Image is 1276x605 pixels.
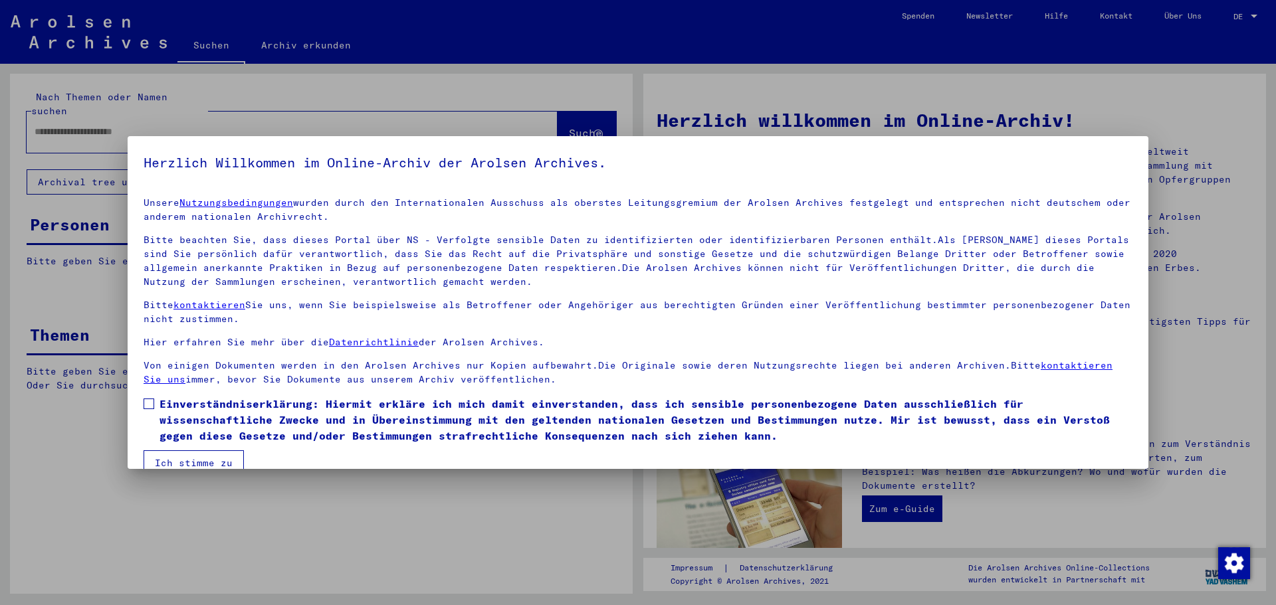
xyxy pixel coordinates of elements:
[179,197,293,209] a: Nutzungsbedingungen
[1218,547,1249,578] div: Zustimmung ändern
[144,233,1132,289] p: Bitte beachten Sie, dass dieses Portal über NS - Verfolgte sensible Daten zu identifizierten oder...
[144,450,244,475] button: Ich stimme zu
[1218,547,1250,579] img: Zustimmung ändern
[144,335,1132,349] p: Hier erfahren Sie mehr über die der Arolsen Archives.
[144,196,1132,224] p: Unsere wurden durch den Internationalen Ausschuss als oberstes Leitungsgremium der Arolsen Archiv...
[144,359,1113,385] a: kontaktieren Sie uns
[173,299,245,311] a: kontaktieren
[144,359,1132,387] p: Von einigen Dokumenten werden in den Arolsen Archives nur Kopien aufbewahrt.Die Originale sowie d...
[329,336,419,348] a: Datenrichtlinie
[144,298,1132,326] p: Bitte Sie uns, wenn Sie beispielsweise als Betroffener oder Angehöriger aus berechtigten Gründen ...
[144,152,1132,173] h5: Herzlich Willkommen im Online-Archiv der Arolsen Archives.
[159,396,1132,444] span: Einverständniserklärung: Hiermit erkläre ich mich damit einverstanden, dass ich sensible personen...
